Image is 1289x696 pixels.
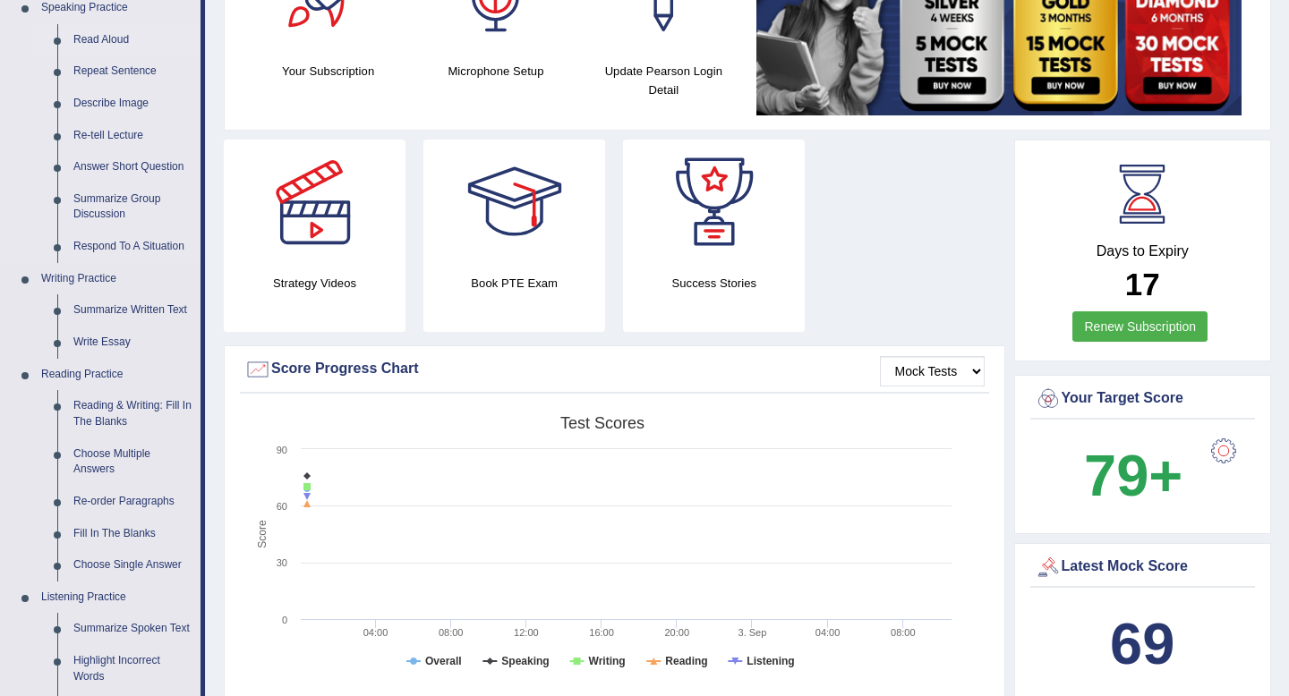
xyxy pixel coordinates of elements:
[589,627,614,638] text: 16:00
[589,62,738,99] h4: Update Pearson Login Detail
[1110,611,1174,676] b: 69
[421,62,570,81] h4: Microphone Setup
[423,274,605,293] h4: Book PTE Exam
[65,390,201,437] a: Reading & Writing: Fill In The Blanks
[277,557,287,568] text: 30
[623,274,805,293] h4: Success Stories
[256,520,269,548] tspan: Score
[514,627,539,638] text: 12:00
[1072,311,1208,342] a: Renew Subscription
[1125,267,1160,301] b: 17
[738,627,767,638] tspan: 3. Sep
[282,615,287,625] text: 0
[439,627,464,638] text: 08:00
[1084,443,1182,508] b: 79+
[224,274,405,293] h4: Strategy Videos
[1035,243,1251,259] h4: Days to Expiry
[363,627,388,638] text: 04:00
[65,294,201,327] a: Summarize Written Text
[747,655,794,667] tspan: Listening
[65,438,201,486] a: Choose Multiple Answers
[665,655,707,667] tspan: Reading
[589,655,626,667] tspan: Writing
[1035,554,1251,581] div: Latest Mock Score
[277,445,287,455] text: 90
[664,627,689,638] text: 20:00
[501,655,549,667] tspan: Speaking
[65,88,201,120] a: Describe Image
[65,151,201,183] a: Answer Short Question
[425,655,462,667] tspan: Overall
[65,613,201,645] a: Summarize Spoken Text
[33,263,201,295] a: Writing Practice
[65,183,201,231] a: Summarize Group Discussion
[244,356,985,383] div: Score Progress Chart
[65,55,201,88] a: Repeat Sentence
[65,486,201,518] a: Re-order Paragraphs
[65,231,201,263] a: Respond To A Situation
[891,627,916,638] text: 08:00
[65,549,201,581] a: Choose Single Answer
[65,24,201,56] a: Read Aloud
[560,414,644,432] tspan: Test scores
[1035,386,1251,412] div: Your Target Score
[253,62,403,81] h4: Your Subscription
[815,627,841,638] text: 04:00
[65,327,201,359] a: Write Essay
[65,645,201,692] a: Highlight Incorrect Words
[33,581,201,614] a: Listening Practice
[277,501,287,512] text: 60
[33,359,201,391] a: Reading Practice
[65,518,201,550] a: Fill In The Blanks
[65,120,201,152] a: Re-tell Lecture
